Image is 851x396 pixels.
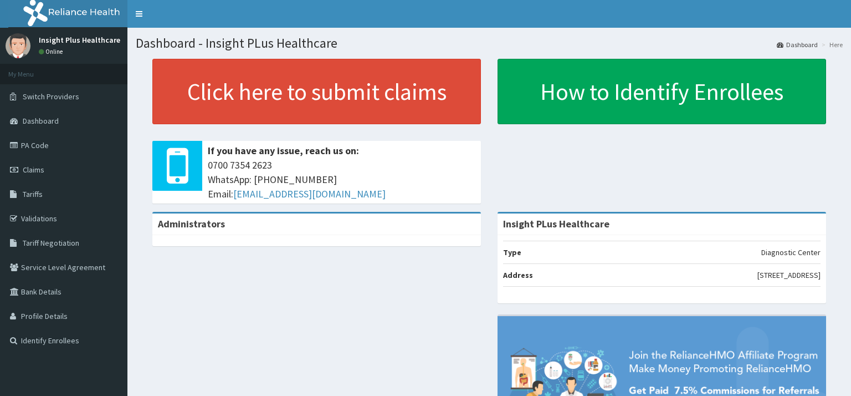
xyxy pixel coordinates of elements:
[208,144,359,157] b: If you have any issue, reach us on:
[23,92,79,101] span: Switch Providers
[23,165,44,175] span: Claims
[136,36,843,50] h1: Dashboard - Insight PLus Healthcare
[777,40,818,49] a: Dashboard
[757,270,821,281] p: [STREET_ADDRESS]
[503,217,609,230] strong: Insight PLus Healthcare
[158,217,225,230] b: Administrators
[233,187,386,200] a: [EMAIL_ADDRESS][DOMAIN_NAME]
[23,238,79,248] span: Tariff Negotiation
[152,59,481,124] a: Click here to submit claims
[503,270,533,280] b: Address
[23,189,43,199] span: Tariffs
[498,59,826,124] a: How to Identify Enrollees
[6,33,30,58] img: User Image
[39,48,65,55] a: Online
[761,247,821,258] p: Diagnostic Center
[503,247,521,257] b: Type
[819,40,843,49] li: Here
[39,36,120,44] p: Insight Plus Healthcare
[23,116,59,126] span: Dashboard
[208,158,475,201] span: 0700 7354 2623 WhatsApp: [PHONE_NUMBER] Email:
